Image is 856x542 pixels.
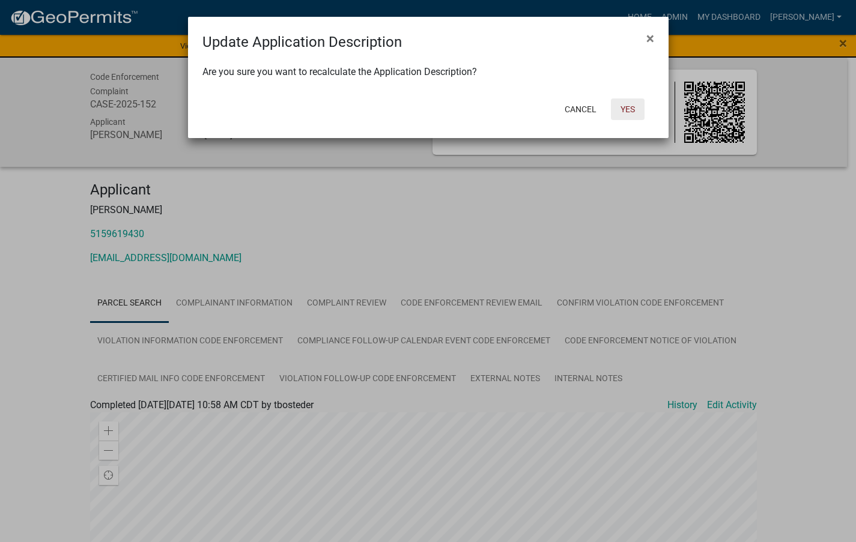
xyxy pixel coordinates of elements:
h4: Update Application Description [202,31,402,53]
button: Close [637,22,664,55]
div: Are you sure you want to recalculate the Application Description? [188,53,669,94]
span: × [646,30,654,47]
button: Yes [611,98,645,120]
button: Cancel [555,98,606,120]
